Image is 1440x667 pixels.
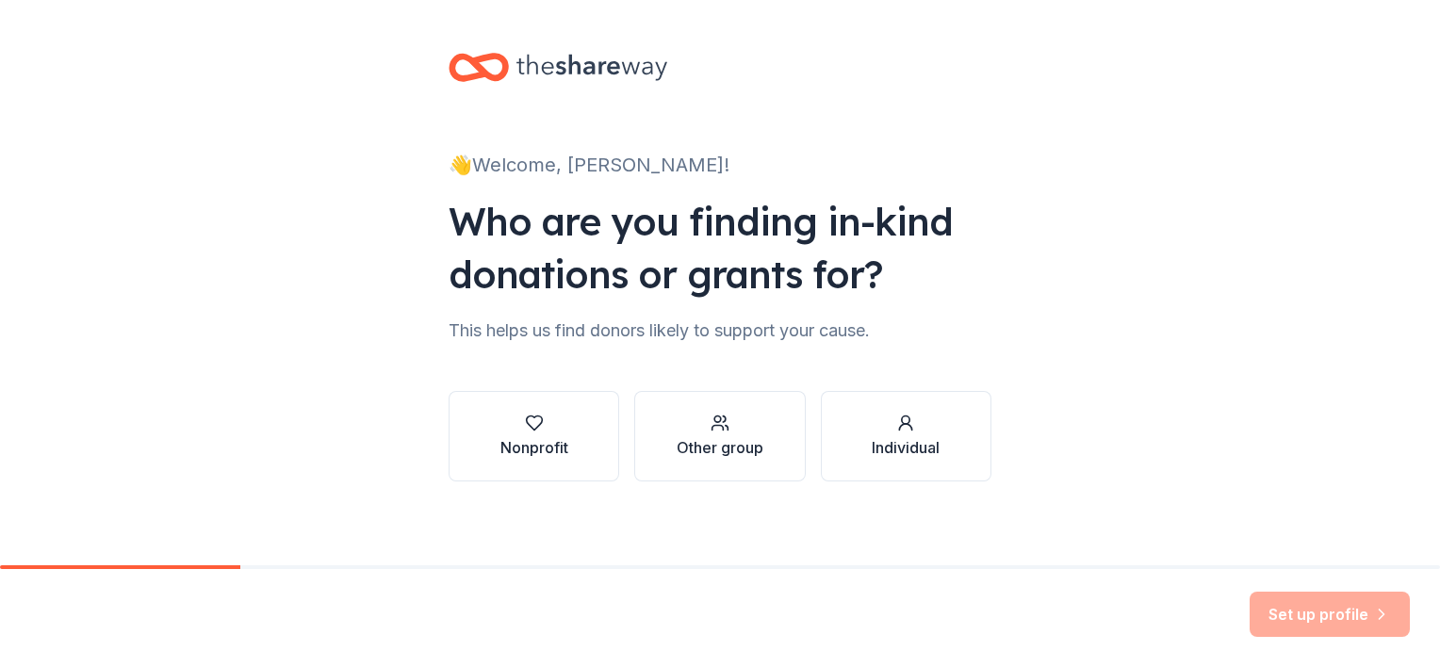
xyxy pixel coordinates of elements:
[821,391,991,481] button: Individual
[449,391,619,481] button: Nonprofit
[677,436,763,459] div: Other group
[449,316,991,346] div: This helps us find donors likely to support your cause.
[634,391,805,481] button: Other group
[449,195,991,301] div: Who are you finding in-kind donations or grants for?
[449,150,991,180] div: 👋 Welcome, [PERSON_NAME]!
[872,436,940,459] div: Individual
[500,436,568,459] div: Nonprofit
